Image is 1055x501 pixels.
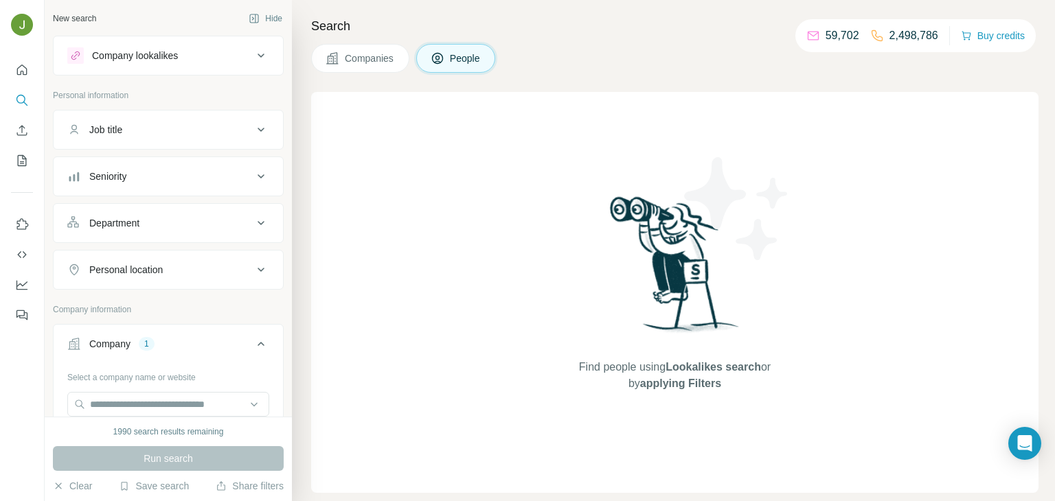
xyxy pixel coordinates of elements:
[54,39,283,72] button: Company lookalikes
[11,88,33,113] button: Search
[604,193,747,346] img: Surfe Illustration - Woman searching with binoculars
[640,377,721,389] span: applying Filters
[311,16,1039,36] h4: Search
[675,147,799,270] img: Surfe Illustration - Stars
[216,479,284,493] button: Share filters
[345,51,395,65] span: Companies
[54,327,283,366] button: Company1
[11,58,33,82] button: Quick start
[119,479,189,493] button: Save search
[89,263,163,277] div: Personal location
[89,170,126,183] div: Seniority
[54,160,283,193] button: Seniority
[92,49,178,62] div: Company lookalikes
[565,359,784,392] span: Find people using or by
[11,303,33,327] button: Feedback
[826,27,859,44] p: 59,702
[89,123,122,137] div: Job title
[53,12,96,25] div: New search
[889,27,938,44] p: 2,498,786
[54,113,283,146] button: Job title
[53,303,284,316] p: Company information
[53,479,92,493] button: Clear
[113,426,224,438] div: 1990 search results remaining
[11,118,33,143] button: Enrich CSV
[239,8,292,29] button: Hide
[89,216,139,230] div: Department
[53,89,284,102] p: Personal information
[11,242,33,267] button: Use Surfe API
[666,361,761,373] span: Lookalikes search
[1008,427,1041,460] div: Open Intercom Messenger
[961,26,1025,45] button: Buy credits
[54,253,283,286] button: Personal location
[11,212,33,237] button: Use Surfe on LinkedIn
[67,366,269,384] div: Select a company name or website
[54,207,283,240] button: Department
[11,148,33,173] button: My lists
[450,51,481,65] span: People
[89,337,131,351] div: Company
[11,272,33,297] button: Dashboard
[139,338,155,350] div: 1
[11,14,33,36] img: Avatar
